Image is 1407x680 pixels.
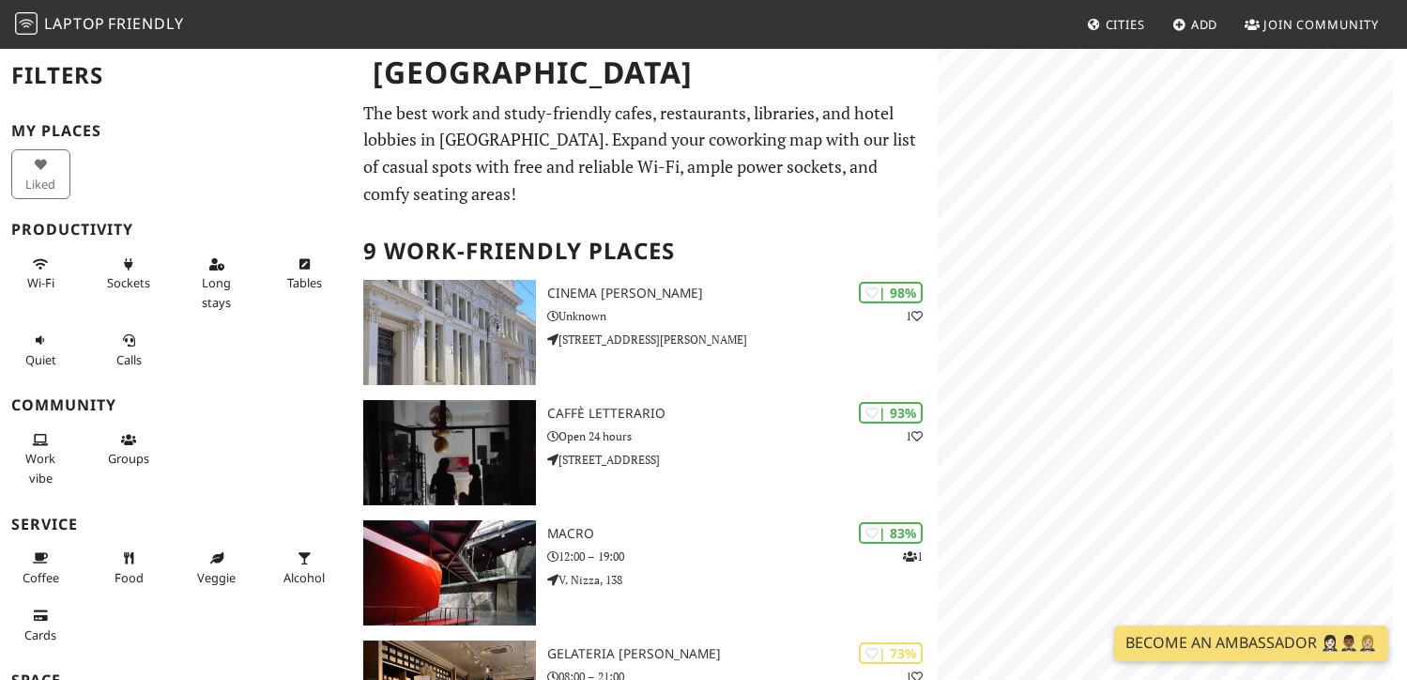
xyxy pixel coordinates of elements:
[283,569,325,586] span: Alcohol
[547,646,938,662] h3: Gelateria [PERSON_NAME]
[275,249,334,299] button: Tables
[27,274,54,291] span: Stable Wi-Fi
[859,282,923,303] div: | 98%
[903,548,923,565] p: 1
[1237,8,1386,41] a: Join Community
[363,100,927,208] p: The best work and study-friendly cafes, restaurants, libraries, and hotel lobbies in [GEOGRAPHIC_...
[202,274,231,310] span: Long stays
[547,451,938,469] p: [STREET_ADDRESS]
[363,520,536,626] img: MACRO
[859,402,923,424] div: | 93%
[11,47,341,104] h2: Filters
[859,522,923,544] div: | 83%
[99,543,159,593] button: Food
[23,569,59,586] span: Coffee
[363,280,536,385] img: Cinema Troisi
[99,425,159,474] button: Groups
[287,274,322,291] span: Work-friendly tables
[352,400,939,505] a: Caffè Letterario | 93% 1 Caffè Letterario Open 24 hours [STREET_ADDRESS]
[107,274,150,291] span: Power sockets
[547,331,938,348] p: [STREET_ADDRESS][PERSON_NAME]
[115,569,144,586] span: Food
[358,47,935,99] h1: [GEOGRAPHIC_DATA]
[547,286,938,301] h3: Cinema [PERSON_NAME]
[1165,8,1226,41] a: Add
[547,571,938,589] p: V. Nizza, 138
[11,396,341,414] h3: Community
[11,325,70,375] button: Quiet
[1114,626,1388,661] a: Become an Ambassador 🤵🏻‍♀️🤵🏾‍♂️🤵🏼‍♀️
[859,642,923,664] div: | 73%
[11,516,341,533] h3: Service
[352,280,939,385] a: Cinema Troisi | 98% 1 Cinema [PERSON_NAME] Unknown [STREET_ADDRESS][PERSON_NAME]
[187,543,246,593] button: Veggie
[11,543,70,593] button: Coffee
[547,427,938,445] p: Open 24 hours
[11,249,70,299] button: Wi-Fi
[547,548,938,565] p: 12:00 – 19:00
[11,221,341,239] h3: Productivity
[1191,16,1218,33] span: Add
[15,12,38,35] img: LaptopFriendly
[547,307,938,325] p: Unknown
[275,543,334,593] button: Alcohol
[108,13,183,34] span: Friendly
[25,351,56,368] span: Quiet
[363,400,536,505] img: Caffè Letterario
[44,13,105,34] span: Laptop
[108,450,149,467] span: Group tables
[99,325,159,375] button: Calls
[24,626,56,643] span: Credit cards
[15,8,184,41] a: LaptopFriendly LaptopFriendly
[187,249,246,317] button: Long stays
[1079,8,1153,41] a: Cities
[1263,16,1379,33] span: Join Community
[99,249,159,299] button: Sockets
[116,351,142,368] span: Video/audio calls
[906,307,923,325] p: 1
[547,406,938,422] h3: Caffè Letterario
[363,223,927,280] h2: 9 Work-Friendly Places
[352,520,939,626] a: MACRO | 83% 1 MACRO 12:00 – 19:00 V. Nizza, 138
[11,122,341,140] h3: My Places
[906,427,923,445] p: 1
[25,450,55,486] span: People working
[1106,16,1145,33] span: Cities
[547,526,938,542] h3: MACRO
[197,569,236,586] span: Veggie
[11,600,70,650] button: Cards
[11,425,70,493] button: Work vibe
